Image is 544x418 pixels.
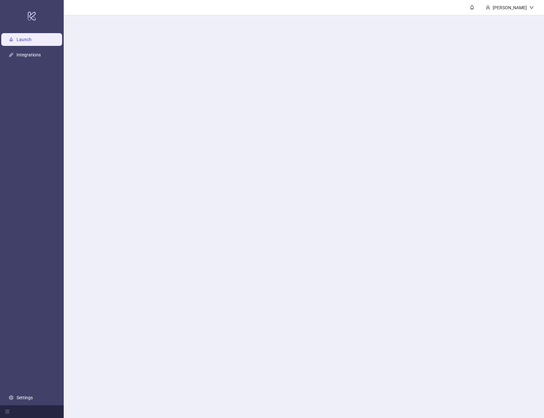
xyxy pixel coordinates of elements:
[486,5,490,10] span: user
[17,395,33,400] a: Settings
[490,4,529,11] div: [PERSON_NAME]
[17,52,41,57] a: Integrations
[5,409,10,414] span: menu-fold
[470,5,474,10] span: bell
[17,37,32,42] a: Launch
[529,5,534,10] span: down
